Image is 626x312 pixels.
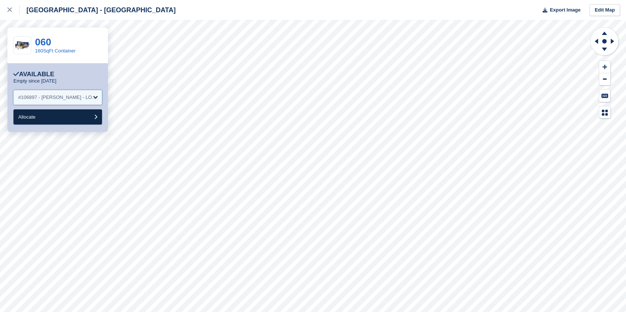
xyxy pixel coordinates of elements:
[35,36,51,48] a: 060
[538,4,581,16] button: Export Image
[14,39,31,52] img: 20-ft-container.jpg
[18,114,35,120] span: Allocate
[590,4,620,16] a: Edit Map
[599,61,610,73] button: Zoom In
[20,6,176,15] div: [GEOGRAPHIC_DATA] - [GEOGRAPHIC_DATA]
[599,90,610,102] button: Keyboard Shortcuts
[599,106,610,119] button: Map Legend
[18,94,97,101] div: #106897 - [PERSON_NAME] - LOFT449
[35,48,76,54] a: 160SqFt Container
[13,71,54,78] div: Available
[13,109,102,125] button: Allocate
[599,73,610,86] button: Zoom Out
[13,78,56,84] p: Empty since [DATE]
[550,6,580,14] span: Export Image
